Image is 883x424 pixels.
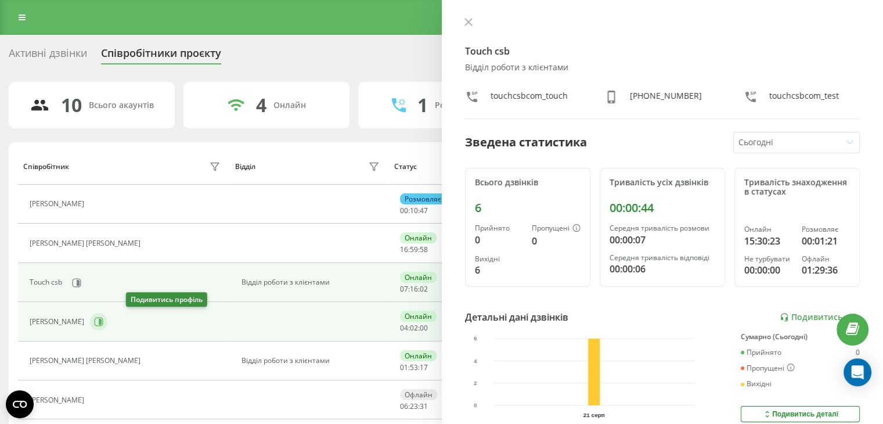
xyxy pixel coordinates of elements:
[741,364,795,373] div: Пропущені
[856,348,860,357] div: 0
[242,357,383,365] div: Відділ роботи з клієнтами
[741,380,772,388] div: Вихідні
[420,401,428,411] span: 31
[532,234,581,248] div: 0
[475,233,522,247] div: 0
[256,94,266,116] div: 4
[491,90,568,107] div: touchcsbcom_touch
[610,224,715,232] div: Середня тривалість розмови
[465,44,860,58] h4: Touch csb
[400,364,428,372] div: : :
[474,380,477,386] text: 2
[400,206,408,215] span: 00
[400,207,428,215] div: : :
[6,390,34,418] button: Open CMP widget
[242,278,383,286] div: Відділ роботи з клієнтами
[30,318,87,326] div: [PERSON_NAME]
[744,255,792,263] div: Не турбувати
[420,284,428,294] span: 02
[410,362,418,372] span: 53
[400,193,446,204] div: Розмовляє
[400,403,428,411] div: : :
[400,389,437,400] div: Офлайн
[741,333,860,341] div: Сумарно (Сьогодні)
[400,311,437,322] div: Онлайн
[465,63,860,73] div: Відділ роботи з клієнтами
[394,163,417,171] div: Статус
[30,200,87,208] div: [PERSON_NAME]
[400,245,408,254] span: 16
[475,224,522,232] div: Прийнято
[844,358,871,386] div: Open Intercom Messenger
[465,310,568,324] div: Детальні дані дзвінків
[474,358,477,364] text: 4
[410,206,418,215] span: 10
[30,357,143,365] div: [PERSON_NAME] [PERSON_NAME]
[475,255,522,263] div: Вихідні
[780,312,860,322] a: Подивитись звіт
[741,348,781,357] div: Прийнято
[420,206,428,215] span: 47
[400,324,428,332] div: : :
[30,396,87,404] div: [PERSON_NAME]
[744,225,792,233] div: Онлайн
[610,201,715,215] div: 00:00:44
[417,94,428,116] div: 1
[410,245,418,254] span: 59
[583,412,605,418] text: 21 серп
[465,134,587,151] div: Зведена статистика
[744,234,792,248] div: 15:30:23
[610,254,715,262] div: Середня тривалість відповіді
[89,100,154,110] div: Всього акаунтів
[762,409,838,419] div: Подивитись деталі
[610,262,715,276] div: 00:00:06
[400,285,428,293] div: : :
[400,362,408,372] span: 01
[410,401,418,411] span: 23
[101,47,221,65] div: Співробітники проєкту
[856,380,860,388] div: 6
[420,245,428,254] span: 58
[475,201,581,215] div: 6
[802,225,850,233] div: Розмовляє
[9,47,87,65] div: Активні дзвінки
[410,284,418,294] span: 16
[532,224,581,233] div: Пропущені
[630,90,702,107] div: [PHONE_NUMBER]
[420,323,428,333] span: 00
[769,90,839,107] div: touchcsbcom_test
[474,402,477,408] text: 0
[235,163,255,171] div: Відділ
[741,406,860,422] button: Подивитись деталі
[400,323,408,333] span: 04
[273,100,306,110] div: Онлайн
[744,263,792,277] div: 00:00:00
[475,178,581,188] div: Всього дзвінків
[400,232,437,243] div: Онлайн
[400,272,437,283] div: Онлайн
[420,362,428,372] span: 17
[400,401,408,411] span: 06
[400,284,408,294] span: 07
[744,178,850,197] div: Тривалість знаходження в статусах
[400,350,437,361] div: Онлайн
[61,94,82,116] div: 10
[802,255,850,263] div: Офлайн
[802,263,850,277] div: 01:29:36
[30,278,65,286] div: Touch csb
[30,239,143,247] div: [PERSON_NAME] [PERSON_NAME]
[23,163,69,171] div: Співробітник
[610,178,715,188] div: Тривалість усіх дзвінків
[435,100,491,110] div: Розмовляють
[802,234,850,248] div: 00:01:21
[610,233,715,247] div: 00:00:07
[410,323,418,333] span: 02
[400,246,428,254] div: : :
[474,335,477,342] text: 6
[126,292,207,307] div: Подивитись профіль
[475,263,522,277] div: 6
